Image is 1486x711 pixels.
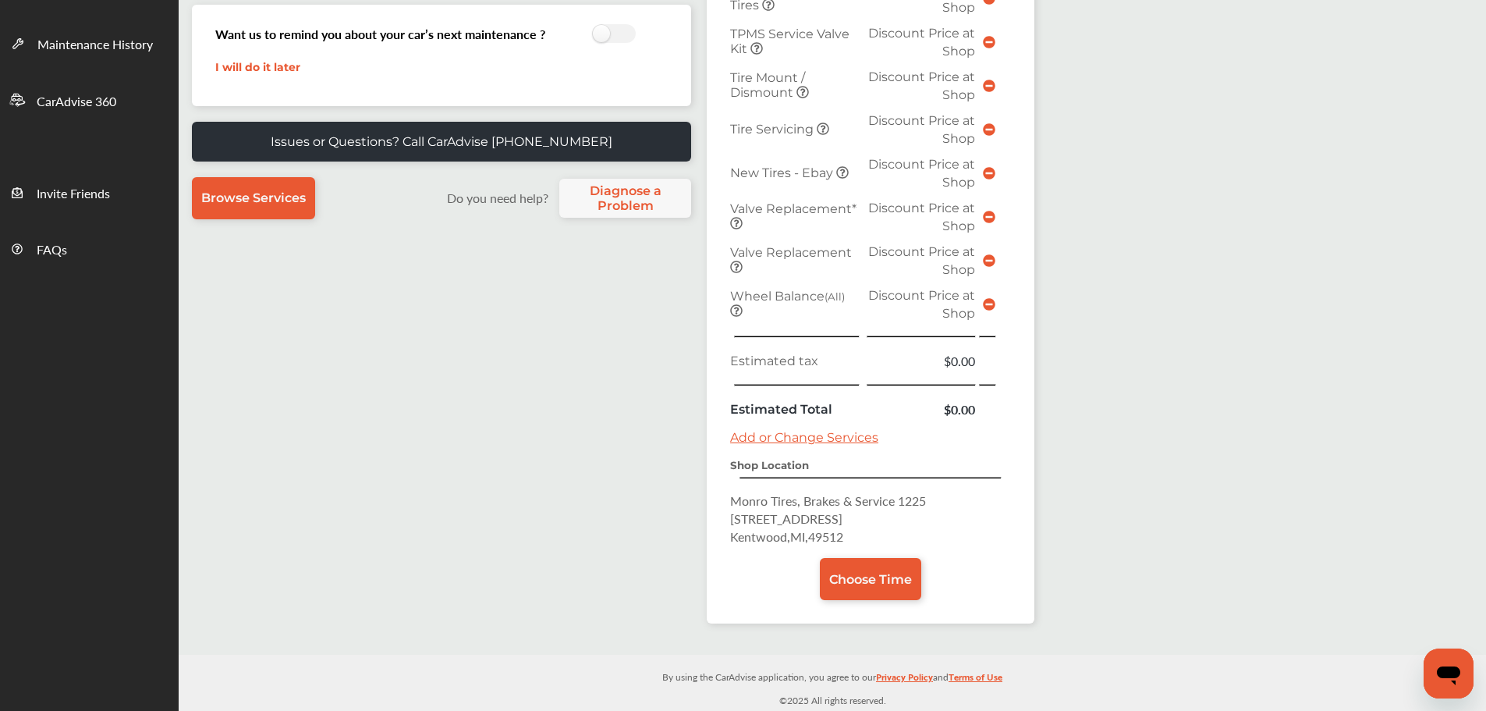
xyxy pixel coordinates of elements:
span: Browse Services [201,190,306,205]
span: Maintenance History [37,35,153,55]
iframe: Button to launch messaging window [1424,649,1474,699]
a: Terms of Use [949,668,1002,692]
span: Wheel Balance [730,289,845,304]
a: Issues or Questions? Call CarAdvise [PHONE_NUMBER] [192,122,691,162]
span: Monro Tires, Brakes & Service 1225 [730,492,926,510]
span: Choose Time [829,572,912,587]
div: © 2025 All rights reserved. [179,655,1486,711]
span: Tire Mount / Dismount [730,70,805,100]
span: FAQs [37,240,67,261]
span: Tire Servicing [730,122,817,137]
a: Choose Time [820,558,921,600]
h3: Want us to remind you about your car’s next maintenance ? [215,25,545,43]
td: $0.00 [864,348,979,374]
a: I will do it later [215,60,300,74]
span: Discount Price at Shop [868,113,975,146]
strong: Shop Location [730,459,809,471]
a: Privacy Policy [876,668,933,692]
span: Discount Price at Shop [868,157,975,190]
a: Add or Change Services [730,430,878,445]
span: TPMS Service Valve Kit [730,27,849,56]
td: $0.00 [864,396,979,422]
a: Browse Services [192,177,315,219]
span: CarAdvise 360 [37,92,116,112]
span: Discount Price at Shop [868,69,975,102]
small: (All) [825,290,845,303]
span: Valve Replacement* [730,201,856,216]
span: [STREET_ADDRESS] [730,510,842,528]
span: Diagnose a Problem [567,183,683,213]
span: New Tires - Ebay [730,165,836,180]
a: Maintenance History [1,15,178,71]
td: Estimated tax [726,348,864,374]
p: By using the CarAdvise application, you agree to our and [179,668,1486,684]
p: Issues or Questions? Call CarAdvise [PHONE_NUMBER] [271,134,612,149]
span: Kentwood , MI , 49512 [730,528,843,546]
span: Invite Friends [37,184,110,204]
label: Do you need help? [439,189,555,207]
span: Discount Price at Shop [868,244,975,277]
a: Diagnose a Problem [559,179,691,218]
td: Estimated Total [726,396,864,422]
span: Discount Price at Shop [868,201,975,233]
span: Discount Price at Shop [868,288,975,321]
span: Discount Price at Shop [868,26,975,59]
span: Valve Replacement [730,245,852,260]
